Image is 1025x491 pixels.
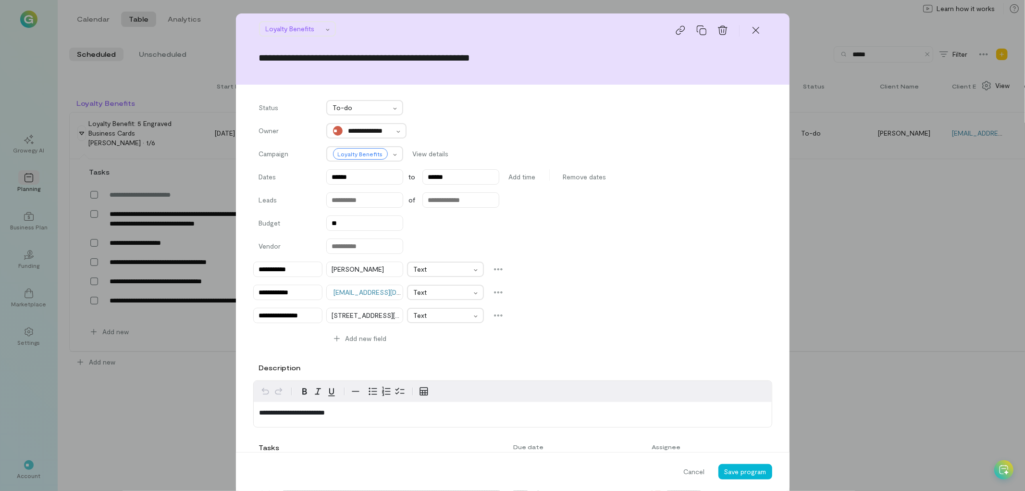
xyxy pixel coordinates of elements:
span: View details [413,149,449,159]
button: Numbered list [380,385,393,398]
div: toggle group [366,385,407,398]
span: Remove dates [563,172,606,182]
label: Leads [259,195,317,208]
label: Campaign [259,149,317,162]
label: Budget [259,218,317,231]
label: Status [259,103,317,115]
button: Save program [718,464,772,479]
button: Italic [311,385,325,398]
div: [STREET_ADDRESS][PERSON_NAME] [327,311,403,320]
span: Cancel [684,467,705,477]
span: of [409,195,416,205]
span: Save program [724,467,766,476]
button: Underline [325,385,338,398]
label: Vendor [259,241,317,254]
label: Dates [259,172,317,182]
button: Bold [298,385,311,398]
label: Description [259,363,301,373]
div: Assignee [646,443,738,451]
div: Due date [507,443,646,451]
span: Add new field [346,334,387,343]
div: editable markdown [254,402,772,427]
button: Bulleted list [366,385,380,398]
label: Owner [259,126,317,138]
span: Add time [509,172,536,182]
div: Tasks [259,443,277,453]
button: Check list [393,385,407,398]
div: [PERSON_NAME] [327,264,384,274]
span: to [409,172,416,182]
a: [EMAIL_ADDRESS][DOMAIN_NAME] [334,288,443,296]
